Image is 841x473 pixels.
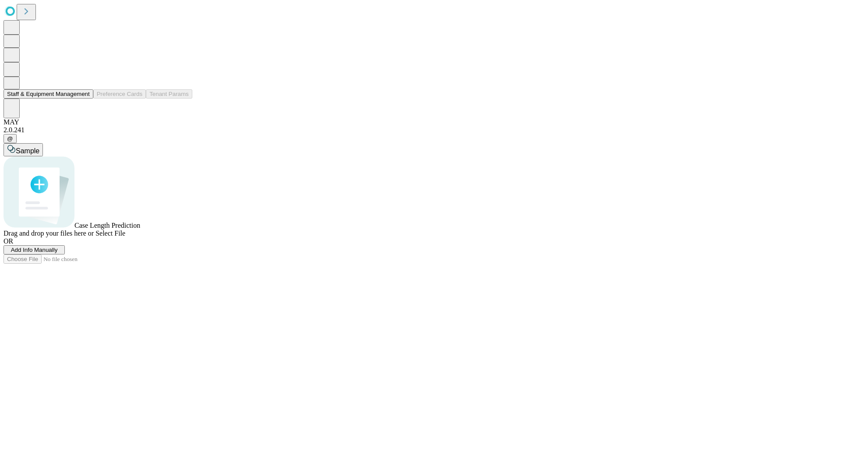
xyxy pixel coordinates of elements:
span: Select File [95,229,125,237]
button: Staff & Equipment Management [4,89,93,99]
div: MAY [4,118,837,126]
span: Case Length Prediction [74,222,140,229]
button: Sample [4,143,43,156]
button: @ [4,134,17,143]
button: Preference Cards [93,89,146,99]
button: Tenant Params [146,89,192,99]
span: Add Info Manually [11,247,58,253]
span: Drag and drop your files here or [4,229,94,237]
span: OR [4,237,13,245]
span: Sample [16,147,39,155]
button: Add Info Manually [4,245,65,254]
div: 2.0.241 [4,126,837,134]
span: @ [7,135,13,142]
